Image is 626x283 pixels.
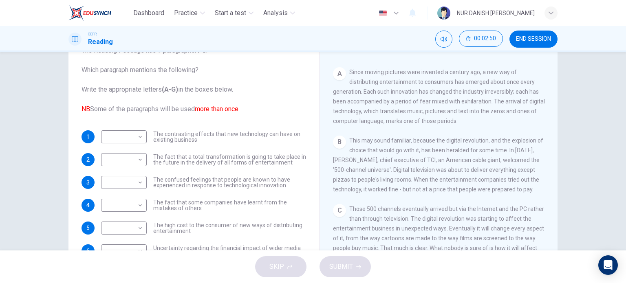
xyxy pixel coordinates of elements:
span: 6 [86,248,90,254]
div: Open Intercom Messenger [598,255,618,275]
span: The fact that some companies have learnt from the mistakes of others [153,200,306,211]
button: Analysis [260,6,298,20]
img: EduSynch logo [68,5,111,21]
span: Uncertainty regarding the financial impact of wider media access [153,245,306,257]
span: The Reading Passage has 7 paragraphs . Which paragraph mentions the following? Write the appropri... [82,46,306,114]
span: CEFR [88,31,97,37]
span: The fact that a total transformation is going to take place in the future in the delivery of all ... [153,154,306,165]
span: The confused feelings that people are known to have experienced in response to technological inno... [153,177,306,188]
span: Start a test [215,8,246,18]
a: EduSynch logo [68,5,130,21]
span: Practice [174,8,198,18]
img: en [378,10,388,16]
span: Since moving pictures were invented a century ago, a new way of distributing entertainment to con... [333,69,545,124]
font: more than once. [195,105,240,113]
span: Those 500 channels eventually arrived but via the Internet and the PC rather than through televis... [333,206,544,261]
span: 4 [86,202,90,208]
span: 1 [86,134,90,140]
span: 3 [86,180,90,185]
img: Profile picture [437,7,450,20]
span: Dashboard [133,8,164,18]
button: Start a test [212,6,257,20]
span: The high cost to the consumer of new ways of distributing entertainment [153,222,306,234]
div: Hide [459,31,503,48]
span: 2 [86,157,90,162]
b: (A-G) [162,86,178,93]
span: The contrasting effects that new technology can have on existing business [153,131,306,143]
h1: Reading [88,37,113,47]
span: Analysis [263,8,288,18]
span: 00:02:50 [474,35,496,42]
span: END SESSION [516,36,551,42]
span: This may sound familiar, because the digital revolution, and the explosion of choice that would g... [333,137,543,193]
div: C [333,204,346,217]
button: END SESSION [509,31,558,48]
div: B [333,136,346,149]
div: Mute [435,31,452,48]
span: 5 [86,225,90,231]
button: Dashboard [130,6,168,20]
div: A [333,67,346,80]
div: NUR DANISH [PERSON_NAME] [457,8,535,18]
button: Practice [171,6,208,20]
font: NB [82,105,90,113]
button: 00:02:50 [459,31,503,47]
